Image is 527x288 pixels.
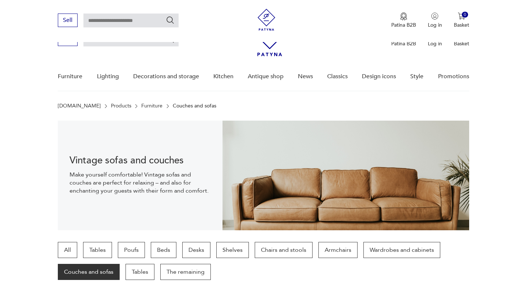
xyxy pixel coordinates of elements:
font: Poufs [124,246,139,254]
font: Design icons [362,72,396,80]
font: Products [111,102,131,109]
font: Couches and sofas [173,102,216,109]
a: Couches and sofas [58,264,120,280]
font: Armchairs [325,246,351,254]
a: News [298,62,313,91]
a: Medal iconPatina B2B [391,12,416,29]
font: Furniture [58,72,82,80]
font: Style [410,72,423,80]
a: Armchairs [318,242,358,258]
img: Cart icon [458,12,465,20]
img: 4dcd11543b3b691785adeaf032051535.jpg [223,121,469,230]
button: Patina B2B [391,12,416,29]
font: Furniture [141,102,162,109]
button: Search [166,16,175,24]
img: User icon [431,12,438,20]
font: All [64,246,71,254]
font: Patina B2B [391,22,416,29]
font: Classics [327,72,348,80]
a: Shelves [216,242,249,258]
font: Antique shop [248,72,284,80]
font: The remaining [167,268,205,276]
font: Couches and sofas [64,268,113,276]
font: Vintage sofas and couches [70,154,184,167]
font: Basket [454,40,469,47]
font: 0 [464,11,466,18]
font: Basket [454,22,469,29]
a: Sell [58,37,78,42]
a: Decorations and storage [133,62,199,91]
a: The remaining [160,264,211,280]
a: Design icons [362,62,396,91]
font: Chairs and stools [261,246,306,254]
font: Lighting [97,72,119,80]
font: Make yourself comfortable! Vintage sofas and couches are perfect for relaxing – and also for ench... [70,171,209,195]
button: Log in [428,12,442,29]
font: Kitchen [213,72,233,80]
img: Patina - vintage furniture and decorations store [255,9,277,31]
a: Beds [151,242,176,258]
a: Poufs [118,242,145,258]
a: Products [111,103,131,109]
font: Beds [157,246,170,254]
button: Sell [58,14,78,27]
a: [DOMAIN_NAME] [58,103,101,109]
a: Tables [126,264,154,280]
a: Furniture [141,103,162,109]
a: Classics [327,62,348,91]
a: Style [410,62,423,91]
font: Decorations and storage [133,72,199,80]
a: Wardrobes and cabinets [363,242,440,258]
font: [DOMAIN_NAME] [58,102,101,109]
a: All [58,242,77,258]
font: Tables [89,246,106,254]
a: Promotions [438,62,469,91]
font: Sell [63,16,72,24]
font: Desks [188,246,204,254]
font: Log in [428,40,442,47]
a: Furniture [58,62,82,91]
a: Desks [182,242,210,258]
a: Chairs and stools [255,242,313,258]
a: Lighting [97,62,119,91]
font: Promotions [438,72,469,80]
a: Kitchen [213,62,233,91]
button: 0Basket [454,12,469,29]
font: Log in [428,22,442,29]
img: Medal icon [400,12,407,20]
a: Sell [58,18,78,23]
font: Wardrobes and cabinets [370,246,434,254]
font: Patina B2B [391,40,416,47]
font: Shelves [223,246,243,254]
a: Antique shop [248,62,284,91]
font: Tables [132,268,148,276]
a: Tables [83,242,112,258]
font: News [298,72,313,80]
